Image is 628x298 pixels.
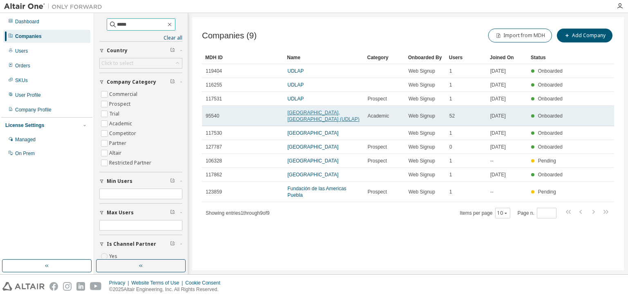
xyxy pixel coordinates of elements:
span: Onboarded [538,113,563,119]
span: Prospect [368,189,387,195]
div: Name [287,51,361,64]
p: © 2025 Altair Engineering, Inc. All Rights Reserved. [109,286,225,293]
img: altair_logo.svg [2,282,45,291]
div: MDH ID [205,51,280,64]
span: [DATE] [490,82,506,88]
div: Users [449,51,483,64]
span: Onboarded [538,144,563,150]
button: Add Company [557,29,612,42]
div: Company Profile [15,107,52,113]
span: Prospect [368,96,387,102]
span: Min Users [107,178,132,185]
span: Onboarded [538,172,563,178]
span: Web Signup [408,171,435,178]
img: facebook.svg [49,282,58,291]
div: Click to select [101,60,133,67]
span: -- [490,189,493,195]
button: Min Users [99,172,182,190]
span: 123859 [206,189,222,195]
span: 0 [449,144,452,150]
span: 1 [449,158,452,164]
a: [GEOGRAPHIC_DATA] [287,158,339,164]
span: 1 [449,171,452,178]
label: Trial [109,109,121,119]
div: Click to select [100,58,182,68]
a: UDLAP [287,96,304,102]
span: 95540 [206,113,219,119]
a: Fundación de las Americas Puebla [287,186,346,198]
span: 117530 [206,130,222,136]
span: Clear filter [170,178,175,185]
span: Showing entries 1 through 9 of 9 [206,210,269,216]
button: Is Channel Partner [99,235,182,253]
span: Pending [538,158,556,164]
div: Cookie Consent [185,280,225,286]
span: Onboarded [538,96,563,102]
span: Country [107,47,128,54]
button: Import from MDH [488,29,552,42]
a: [GEOGRAPHIC_DATA], [GEOGRAPHIC_DATA] (UDLAP) [287,110,359,122]
span: Web Signup [408,144,435,150]
a: [GEOGRAPHIC_DATA] [287,172,339,178]
span: Clear filter [170,241,175,247]
span: Max Users [107,209,134,216]
span: Web Signup [408,113,435,119]
label: Restricted Partner [109,158,153,168]
span: 1 [449,189,452,195]
label: Yes [109,251,119,261]
div: SKUs [15,77,28,84]
span: 117531 [206,96,222,102]
span: [DATE] [490,130,506,136]
div: Status [531,51,565,64]
span: Clear filter [170,209,175,216]
div: Category [367,51,401,64]
span: Web Signup [408,130,435,136]
span: Prospect [368,144,387,150]
span: Page n. [518,208,556,218]
div: Users [15,48,28,54]
a: Clear all [99,35,182,41]
div: Privacy [109,280,131,286]
img: linkedin.svg [76,282,85,291]
span: Web Signup [408,68,435,74]
span: 116255 [206,82,222,88]
span: 1 [449,96,452,102]
div: On Prem [15,150,35,157]
span: Is Channel Partner [107,241,156,247]
label: Competitor [109,129,138,138]
label: Partner [109,138,128,148]
a: UDLAP [287,82,304,88]
div: User Profile [15,92,41,98]
button: Country [99,42,182,60]
span: Clear filter [170,47,175,54]
button: Max Users [99,204,182,222]
span: Web Signup [408,96,435,102]
span: Pending [538,189,556,195]
img: Altair One [4,2,106,11]
a: UDLAP [287,68,304,74]
span: Companies (9) [202,31,257,40]
img: youtube.svg [90,282,102,291]
span: 1 [449,82,452,88]
span: Clear filter [170,79,175,85]
div: Joined On [490,51,524,64]
span: Academic [368,113,389,119]
span: 117862 [206,171,222,178]
div: Dashboard [15,18,39,25]
span: Company Category [107,79,156,85]
div: Managed [15,136,36,143]
span: Onboarded [538,68,563,74]
span: [DATE] [490,68,506,74]
span: [DATE] [490,113,506,119]
span: 106328 [206,158,222,164]
label: Prospect [109,99,132,109]
label: Commercial [109,89,139,99]
div: Orders [15,62,30,69]
span: 52 [449,113,455,119]
button: 10 [497,210,508,216]
span: Web Signup [408,189,435,195]
a: [GEOGRAPHIC_DATA] [287,144,339,150]
span: 1 [449,130,452,136]
span: -- [490,158,493,164]
a: [GEOGRAPHIC_DATA] [287,130,339,136]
